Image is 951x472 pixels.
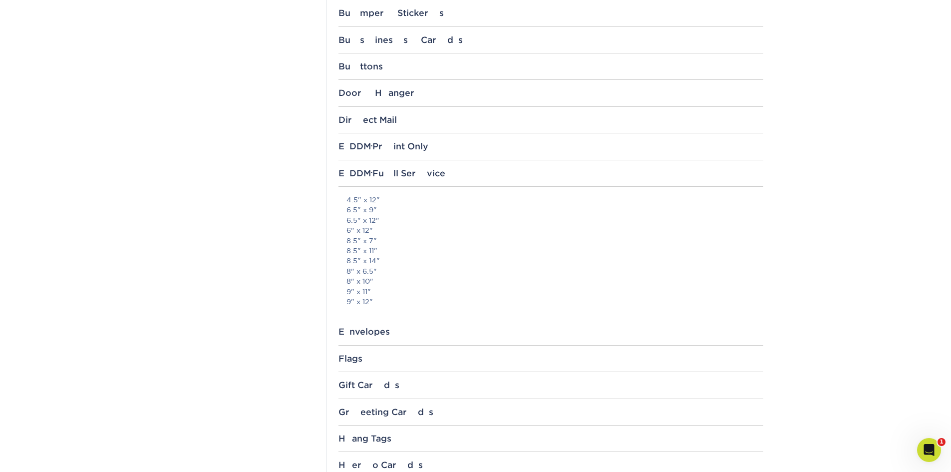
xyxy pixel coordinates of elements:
[338,354,763,364] div: Flags
[338,35,763,45] div: Business Cards
[338,434,763,444] div: Hang Tags
[338,168,763,178] div: EDDM Full Service
[338,88,763,98] div: Door Hanger
[346,288,371,296] a: 9" x 11"
[338,115,763,125] div: Direct Mail
[917,438,941,462] iframe: Intercom live chat
[346,206,377,214] a: 6.5" x 9"
[371,171,372,175] small: ®
[346,196,380,204] a: 4.5" x 12"
[338,141,763,151] div: EDDM Print Only
[346,216,379,224] a: 6.5" x 12"
[938,438,946,446] span: 1
[346,247,377,255] a: 8.5" x 11"
[346,237,377,245] a: 8.5" x 7"
[338,460,763,470] div: Hero Cards
[346,257,380,265] a: 8.5" x 14"
[338,327,763,337] div: Envelopes
[338,407,763,417] div: Greeting Cards
[338,8,763,18] div: Bumper Stickers
[346,226,373,234] a: 6" x 12"
[346,298,373,306] a: 9" x 12"
[346,267,377,275] a: 8" x 6.5"
[346,277,373,285] a: 8" x 10"
[371,144,372,149] small: ®
[338,61,763,71] div: Buttons
[338,380,763,390] div: Gift Cards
